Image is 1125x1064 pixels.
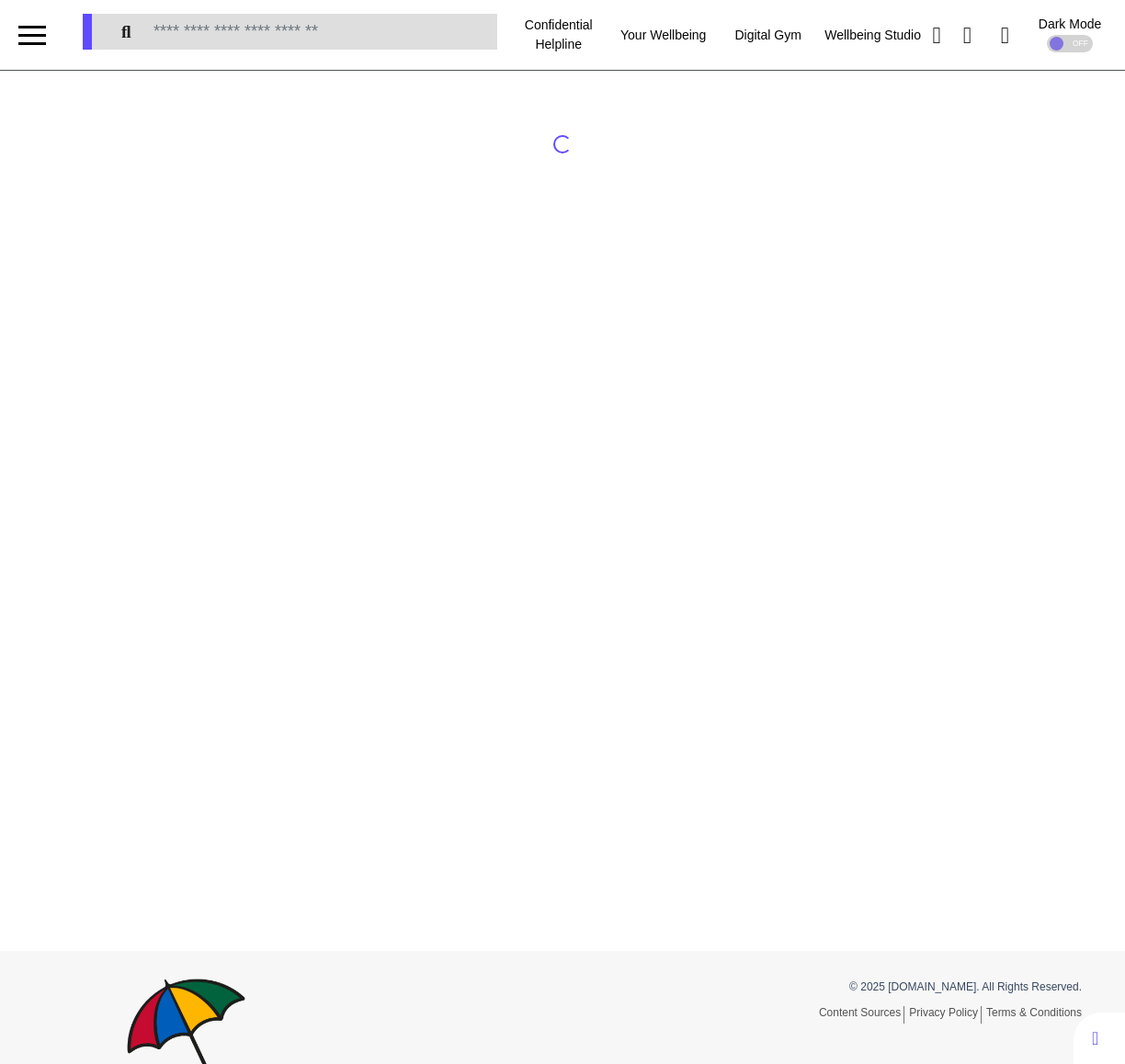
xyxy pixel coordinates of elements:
a: Privacy Policy [909,1006,982,1024]
div: Digital Gym [716,9,821,61]
div: Dark Mode [1039,17,1101,30]
div: OFF [1047,35,1093,52]
div: Confidential Helpline [506,9,611,61]
a: Terms & Conditions [986,1006,1082,1019]
div: Wellbeing Studio [821,9,926,61]
a: Content Sources [819,1006,904,1024]
p: © 2025 [DOMAIN_NAME]. All Rights Reserved. [576,979,1082,995]
div: Your Wellbeing [611,9,716,61]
